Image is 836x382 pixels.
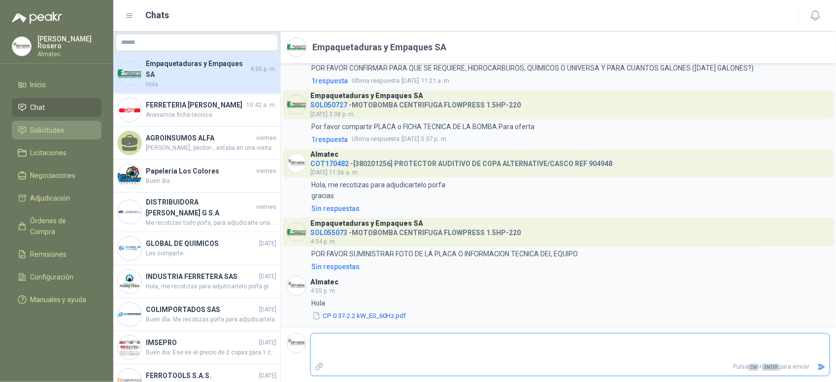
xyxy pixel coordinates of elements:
[31,294,87,305] span: Manuales y ayuda
[310,93,423,99] h3: Empaquetaduras y Empaques SA
[256,167,276,176] span: viernes
[311,63,754,73] p: POR FAVOR CONFIRMAR PARA QUE SE REQUIERE, HIDROCARBUROS, QUIMICOS O UNIVERSA Y PARA CUANTOS GALON...
[113,331,280,364] a: Company LogoIMSEPRO[DATE]Buen dia. Ese es el precio de 2 copas para 1 casco O es el precio de sol...
[146,348,276,357] span: Buen dia. Ese es el precio de 2 copas para 1 casco O es el precio de solo 1?
[146,282,276,291] span: Hola, me recotizas para adjuticartelo porfa gracias
[310,152,338,157] h3: Almatec
[310,169,359,176] span: [DATE] 11:56 a. m.
[311,261,360,272] div: Sin respuestas
[113,127,280,160] a: AGROINSUMOS ALFAviernes[PERSON_NAME], perdon , estaba en una visita ya lo reviso
[352,76,400,86] span: Ultima respuesta
[118,303,141,326] img: Company Logo
[118,164,141,188] img: Company Logo
[146,370,257,381] h4: FERROTOOLS S.A.S.
[352,76,451,86] span: [DATE] 11:21 a. m.
[31,125,65,136] span: Solicitudes
[146,249,276,258] span: Les comparte
[259,371,276,381] span: [DATE]
[259,338,276,347] span: [DATE]
[250,65,276,74] span: 4:55 p. m.
[287,38,306,57] img: Company Logo
[31,79,46,90] span: Inicio
[113,94,280,127] a: Company LogoFERRETERIA [PERSON_NAME]10:42 a. m.Anexamos ficha tecnica
[12,245,101,264] a: Remisiones
[310,238,336,245] span: 4:54 p. m.
[287,95,306,114] img: Company Logo
[146,238,257,249] h4: GLOBAL DE QUIMICOS
[146,80,276,89] span: Hola
[310,157,612,167] h4: - [380201256] PROTECTOR AUDITIVO DE COPA ALTERNATIVE/CASCO REF 904948
[12,290,101,309] a: Manuales y ayuda
[118,336,141,359] img: Company Logo
[352,134,448,144] span: [DATE] 3:57 p. m.
[748,364,759,371] span: Ctrl
[113,193,280,232] a: Company LogoDISTRIBUIDORA [PERSON_NAME] G S.AviernesMe recotizas todo porfa, para adjudicarte una...
[31,102,45,113] span: Chat
[146,58,248,80] h4: Empaquetaduras y Empaques SA
[310,226,521,236] h4: - MOTOBOMBA CENTRIFUGA FLOWPRESS 1.5HP-220
[311,121,535,132] p: Por favor compartir PLACA o FICHA TECNICA DE LA BOMBA Para oferta
[312,40,446,54] h2: Empaquetaduras y Empaques SA
[31,193,70,204] span: Adjudicación
[310,101,347,109] span: SOL050727
[311,75,348,86] span: 1 respuesta
[146,133,254,143] h4: AGROINSUMOS ALFA
[146,143,276,153] span: [PERSON_NAME], perdon , estaba en una visita ya lo reviso
[259,305,276,314] span: [DATE]
[118,200,141,224] img: Company Logo
[311,179,445,201] p: Hola, me recotizas para adjudicartelo porfa gracias
[12,189,101,208] a: Adjudicación
[12,98,101,117] a: Chat
[113,298,280,331] a: Company LogoCOLIMPORTADOS SAS[DATE]Buen día. Me recotizas porfa para adjudicartela
[146,315,276,324] span: Buen día. Me recotizas porfa para adjudicartela
[31,170,76,181] span: Negociaciones
[287,334,306,352] img: Company Logo
[287,223,306,242] img: Company Logo
[12,166,101,185] a: Negociaciones
[31,249,67,260] span: Remisiones
[310,287,336,294] span: 4:55 p. m.
[113,232,280,265] a: Company LogoGLOBAL DE QUIMICOS[DATE]Les comparte
[146,271,257,282] h4: INDUSTRIA FERRETERA SAS
[310,229,347,237] span: SOL055073
[146,100,244,110] h4: FERRETERIA [PERSON_NAME]
[12,37,31,56] img: Company Logo
[113,160,280,193] a: Company LogoPapeleria Los ColoresviernesBuen dia
[352,134,400,144] span: Ultima respuesta
[12,12,62,24] img: Logo peakr
[309,134,830,145] a: 1respuestaUltima respuesta[DATE] 3:57 p. m.
[146,304,257,315] h4: COLIMPORTADOS SAS
[310,221,423,226] h3: Empaquetaduras y Empaques SA
[12,143,101,162] a: Licitaciones
[118,270,141,293] img: Company Logo
[287,154,306,173] img: Company Logo
[310,279,338,285] h3: Almatec
[311,298,407,309] p: Hola
[146,218,276,228] span: Me recotizas todo porfa, para adjudicarte unas cosas
[310,99,521,108] h4: - MOTOBOMBA CENTRIFUGA FLOWPRESS 1.5HP-220
[310,111,355,118] span: [DATE] 3:08 p. m.
[118,62,141,85] img: Company Logo
[12,75,101,94] a: Inicio
[113,54,280,94] a: Company LogoEmpaquetaduras y Empaques SA4:55 p. m.Hola
[146,110,276,120] span: Anexamos ficha tecnica
[311,358,328,376] label: Adjuntar archivos
[37,35,101,49] p: [PERSON_NAME] Rosero
[146,8,169,22] h1: Chats
[118,98,141,122] img: Company Logo
[37,51,101,57] p: Almatec
[813,358,830,376] button: Enviar
[328,358,814,376] p: Pulsa + para enviar
[309,203,830,214] a: Sin respuestas
[310,160,349,168] span: COT170482
[309,261,830,272] a: Sin respuestas
[12,268,101,286] a: Configuración
[259,272,276,281] span: [DATE]
[309,75,830,86] a: 1respuestaUltima respuesta[DATE] 11:21 a. m.
[311,134,348,145] span: 1 respuesta
[12,211,101,241] a: Órdenes de Compra
[146,176,276,186] span: Buen dia
[311,311,407,321] button: CP 0.37-2.2 kW_ES_60Hz.pdf
[762,364,779,371] span: ENTER
[146,197,254,218] h4: DISTRIBUIDORA [PERSON_NAME] G S.A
